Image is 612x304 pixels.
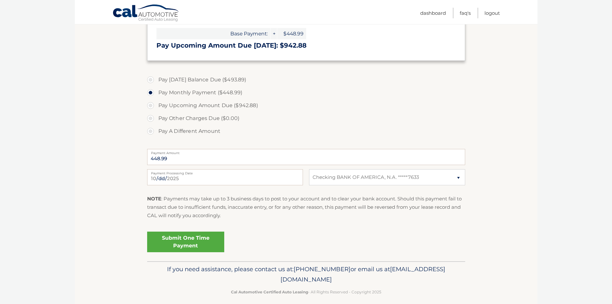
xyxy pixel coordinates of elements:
label: Pay Other Charges Due ($0.00) [147,112,465,125]
p: - All Rights Reserved - Copyright 2025 [151,289,461,295]
span: + [271,28,277,39]
span: Base Payment: [156,28,270,39]
strong: Cal Automotive Certified Auto Leasing [231,290,308,294]
span: [PHONE_NUMBER] [294,265,350,273]
p: If you need assistance, please contact us at: or email us at [151,264,461,285]
strong: NOTE [147,196,161,202]
a: Submit One Time Payment [147,232,224,252]
label: Pay A Different Amount [147,125,465,138]
a: Dashboard [420,8,446,18]
label: Payment Processing Date [147,169,303,174]
label: Payment Amount [147,149,465,154]
a: Logout [484,8,500,18]
h3: Pay Upcoming Amount Due [DATE]: $942.88 [156,41,456,50]
input: Payment Date [147,169,303,185]
label: Pay [DATE] Balance Due ($493.89) [147,73,465,86]
a: Cal Automotive [112,4,180,23]
label: Pay Upcoming Amount Due ($942.88) [147,99,465,112]
input: Payment Amount [147,149,465,165]
a: FAQ's [460,8,471,18]
label: Pay Monthly Payment ($448.99) [147,86,465,99]
span: [EMAIL_ADDRESS][DOMAIN_NAME] [280,265,445,283]
span: $448.99 [277,28,306,39]
p: : Payments may take up to 3 business days to post to your account and to clear your bank account.... [147,195,465,220]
